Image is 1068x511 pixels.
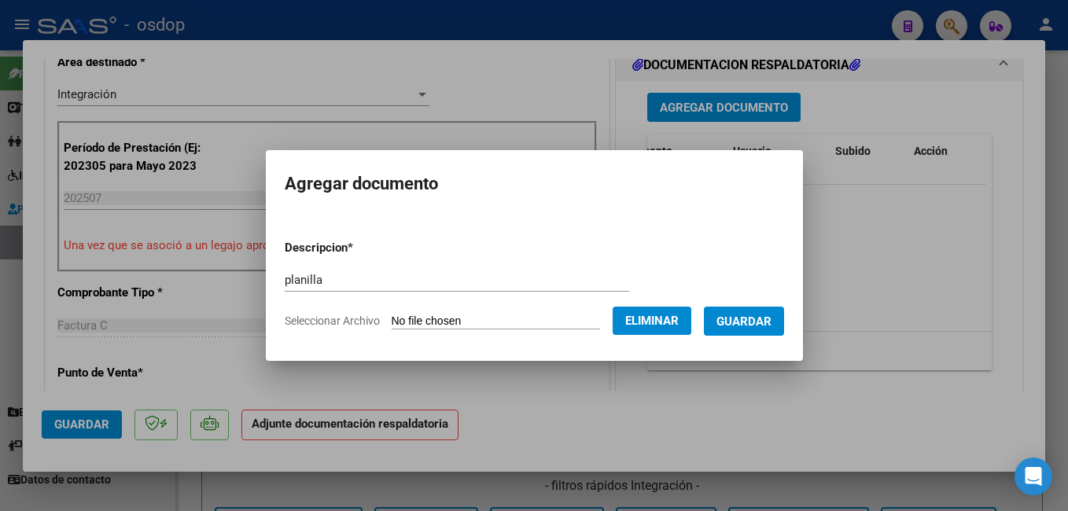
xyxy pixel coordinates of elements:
[704,307,784,336] button: Guardar
[716,314,772,329] span: Guardar
[1015,458,1052,495] div: Open Intercom Messenger
[285,239,435,257] p: Descripcion
[285,314,380,327] span: Seleccionar Archivo
[625,314,679,328] span: Eliminar
[285,169,784,199] h2: Agregar documento
[613,307,691,335] button: Eliminar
